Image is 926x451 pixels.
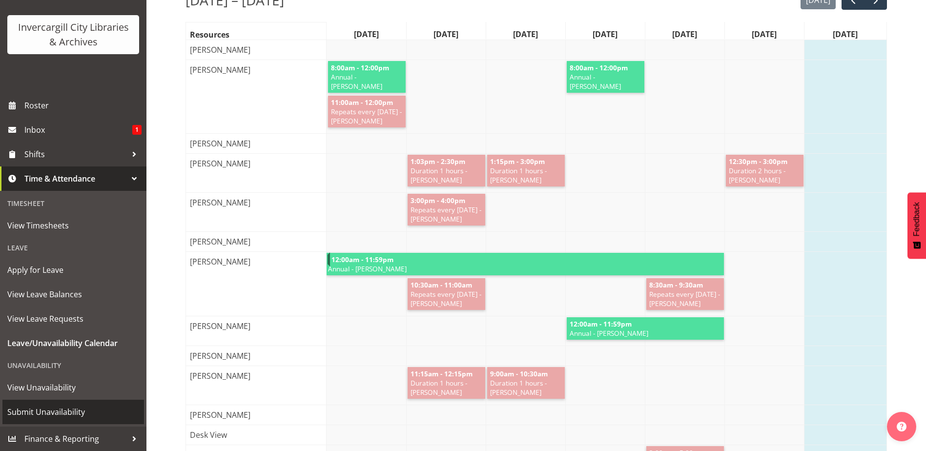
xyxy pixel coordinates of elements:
span: [DATE] [670,28,699,40]
span: Repeats every [DATE] - [PERSON_NAME] [330,107,404,125]
span: [PERSON_NAME] [188,44,252,56]
span: Submit Unavailability [7,405,139,419]
span: Repeats every [DATE] - [PERSON_NAME] [648,289,722,308]
span: [DATE] [511,28,540,40]
span: Leave/Unavailability Calendar [7,336,139,350]
a: View Timesheets [2,213,144,238]
img: help-xxl-2.png [897,422,906,431]
span: Roster [24,98,142,113]
span: Duration 1 hours - [PERSON_NAME] [410,378,483,397]
span: [PERSON_NAME] [188,320,252,332]
a: Apply for Leave [2,258,144,282]
span: View Unavailability [7,380,139,395]
span: 1 [132,125,142,135]
span: [PERSON_NAME] [188,256,252,267]
span: 11:00am - 12:00pm [330,98,394,107]
span: Annual - [PERSON_NAME] [330,72,404,91]
span: 8:30am - 9:30am [648,280,704,289]
span: Feedback [912,202,921,236]
span: [DATE] [591,28,619,40]
span: 1:15pm - 3:00pm [489,157,546,166]
span: Apply for Leave [7,263,139,277]
span: Desk View [188,429,229,441]
span: Duration 1 hours - [PERSON_NAME] [410,166,483,184]
span: Time & Attendance [24,171,127,186]
span: [DATE] [432,28,460,40]
div: Leave [2,238,144,258]
span: [PERSON_NAME] [188,197,252,208]
span: 8:00am - 12:00pm [569,63,629,72]
a: Leave/Unavailability Calendar [2,331,144,355]
span: 1:03pm - 2:30pm [410,157,466,166]
div: Invercargill City Libraries & Archives [17,20,129,49]
span: [DATE] [352,28,381,40]
a: View Unavailability [2,375,144,400]
span: 10:30am - 11:00am [410,280,473,289]
span: 12:00am - 11:59pm [569,319,633,328]
span: Duration 1 hours - [PERSON_NAME] [489,166,563,184]
a: View Leave Balances [2,282,144,307]
span: View Leave Requests [7,311,139,326]
span: 12:30pm - 3:00pm [728,157,788,166]
button: Feedback - Show survey [907,192,926,259]
span: 8:00am - 12:00pm [330,63,390,72]
a: Submit Unavailability [2,400,144,424]
div: Timesheet [2,193,144,213]
span: Repeats every [DATE] - [PERSON_NAME] [410,205,483,224]
span: Duration 2 hours - [PERSON_NAME] [728,166,802,184]
span: Annual - [PERSON_NAME] [569,328,722,338]
span: Annual - [PERSON_NAME] [327,264,722,273]
span: [PERSON_NAME] [188,158,252,169]
span: [DATE] [750,28,779,40]
span: Inbox [24,123,132,137]
span: Resources [188,29,231,41]
a: View Leave Requests [2,307,144,331]
span: View Leave Balances [7,287,139,302]
span: 3:00pm - 4:00pm [410,196,466,205]
span: 12:00am - 11:59pm [330,255,394,264]
div: Unavailability [2,355,144,375]
span: Finance & Reporting [24,431,127,446]
span: 9:00am - 10:30am [489,369,549,378]
span: Duration 1 hours - [PERSON_NAME] [489,378,563,397]
span: Repeats every [DATE] - [PERSON_NAME] [410,289,483,308]
span: [PERSON_NAME] [188,236,252,247]
span: 11:15am - 12:15pm [410,369,473,378]
span: Shifts [24,147,127,162]
span: View Timesheets [7,218,139,233]
span: [PERSON_NAME] [188,409,252,421]
span: [PERSON_NAME] [188,350,252,362]
span: [PERSON_NAME] [188,64,252,76]
span: [PERSON_NAME] [188,138,252,149]
span: Annual - [PERSON_NAME] [569,72,642,91]
span: [DATE] [831,28,860,40]
span: [PERSON_NAME] [188,370,252,382]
